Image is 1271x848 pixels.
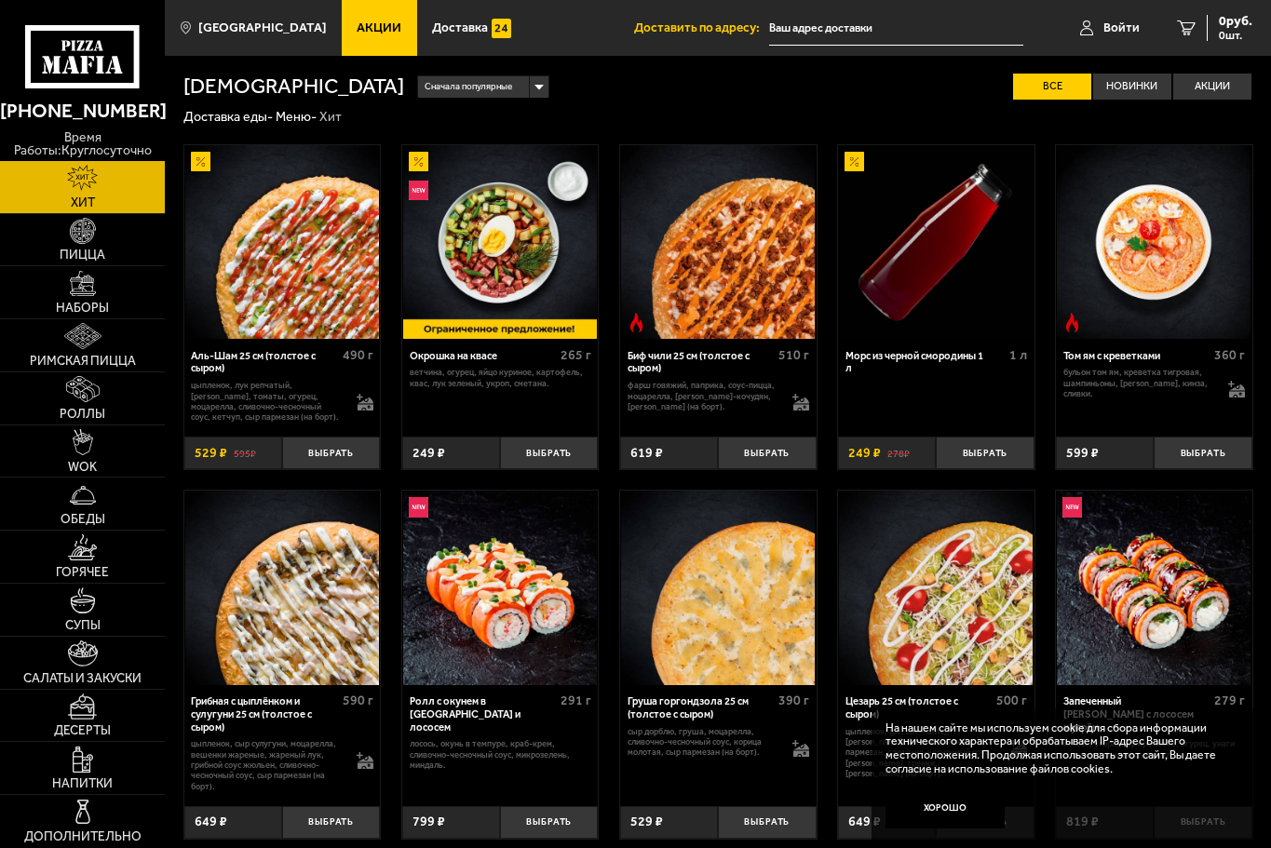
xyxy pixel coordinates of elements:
[1214,693,1245,708] span: 279 г
[195,447,227,460] span: 529 ₽
[1103,21,1140,34] span: Войти
[409,497,428,517] img: Новинка
[886,721,1229,776] p: На нашем сайте мы используем cookie для сбора информации технического характера и обрабатываем IP...
[620,145,817,339] a: Острое блюдоБиф чили 25 см (толстое с сыром)
[718,806,816,839] button: Выбрать
[996,693,1027,708] span: 500 г
[357,21,401,34] span: Акции
[1093,74,1171,99] label: Новинки
[56,302,109,315] span: Наборы
[628,380,779,411] p: фарш говяжий, паприка, соус-пицца, моцарелла, [PERSON_NAME]-кочудян, [PERSON_NAME] (на борт).
[343,693,373,708] span: 590 г
[1154,437,1251,469] button: Выбрать
[1009,347,1027,363] span: 1 л
[30,355,136,368] span: Римская пицца
[630,447,663,460] span: 619 ₽
[1057,491,1251,684] img: Запеченный ролл Гурмэ с лососем и угрём
[627,313,646,332] img: Острое блюдо
[778,347,809,363] span: 510 г
[195,815,227,828] span: 649 ₽
[561,347,591,363] span: 265 г
[60,249,105,262] span: Пицца
[191,738,343,791] p: цыпленок, сыр сулугуни, моцарелла, вешенки жареные, жареный лук, грибной соус Жюльен, сливочно-че...
[412,815,445,828] span: 799 ₽
[1063,350,1210,363] div: Том ям с креветками
[184,145,381,339] a: АкционныйАль-Шам 25 см (толстое с сыром)
[410,738,591,770] p: лосось, окунь в темпуре, краб-крем, сливочно-чесночный соус, микрозелень, миндаль.
[1062,497,1082,517] img: Новинка
[68,461,97,474] span: WOK
[402,145,599,339] a: АкционныйНовинкаОкрошка на квасе
[628,695,774,720] div: Груша горгондзола 25 см (толстое с сыром)
[769,11,1023,46] input: Ваш адрес доставки
[500,437,598,469] button: Выбрать
[848,815,881,828] span: 649 ₽
[634,21,769,34] span: Доставить по адресу:
[848,447,881,460] span: 249 ₽
[1063,367,1215,398] p: бульон том ям, креветка тигровая, шампиньоны, [PERSON_NAME], кинза, сливки.
[343,347,373,363] span: 490 г
[1066,447,1099,460] span: 599 ₽
[234,447,256,460] s: 595 ₽
[61,513,105,526] span: Обеды
[276,109,317,125] a: Меню-
[1062,313,1082,332] img: Острое блюдо
[191,380,343,423] p: цыпленок, лук репчатый, [PERSON_NAME], томаты, огурец, моцарелла, сливочно-чесночный соус, кетчуп...
[845,152,864,171] img: Акционный
[184,491,381,684] a: Грибная с цыплёнком и сулугуни 25 см (толстое с сыром)
[1219,30,1252,41] span: 0 шт.
[185,491,379,684] img: Грибная с цыплёнком и сулугуни 25 см (толстое с сыром)
[1013,74,1091,99] label: Все
[56,566,109,579] span: Горячее
[936,437,1034,469] button: Выбрать
[65,619,101,632] span: Супы
[191,152,210,171] img: Акционный
[185,145,379,339] img: Аль-Шам 25 см (толстое с сыром)
[839,491,1033,684] img: Цезарь 25 см (толстое с сыром)
[561,693,591,708] span: 291 г
[409,152,428,171] img: Акционный
[410,695,556,734] div: Ролл с окунем в [GEOGRAPHIC_DATA] и лососем
[838,145,1034,339] a: АкционныйМорс из черной смородины 1 л
[432,21,488,34] span: Доставка
[1056,145,1252,339] a: Острое блюдоТом ям с креветками
[282,806,380,839] button: Выбрать
[1219,15,1252,28] span: 0 руб.
[198,21,327,34] span: [GEOGRAPHIC_DATA]
[1056,491,1252,684] a: НовинкаЗапеченный ролл Гурмэ с лососем и угрём
[845,695,992,720] div: Цезарь 25 см (толстое с сыром)
[621,491,815,684] img: Груша горгондзола 25 см (толстое с сыром)
[403,491,597,684] img: Ролл с окунем в темпуре и лососем
[191,350,337,375] div: Аль-Шам 25 см (толстое с сыром)
[412,447,445,460] span: 249 ₽
[838,491,1034,684] a: Цезарь 25 см (толстое с сыром)
[845,350,1005,375] div: Морс из черной смородины 1 л
[24,830,142,843] span: Дополнительно
[71,196,95,209] span: Хит
[887,447,910,460] s: 278 ₽
[718,437,816,469] button: Выбрать
[1057,145,1251,339] img: Том ям с креветками
[409,181,428,200] img: Новинка
[492,19,511,38] img: 15daf4d41897b9f0e9f617042186c801.svg
[183,109,273,125] a: Доставка еды-
[1173,74,1251,99] label: Акции
[628,726,779,758] p: сыр дорблю, груша, моцарелла, сливочно-чесночный соус, корица молотая, сыр пармезан (на борт).
[886,788,1005,828] button: Хорошо
[845,726,997,779] p: цыпленок, [PERSON_NAME], [PERSON_NAME], [PERSON_NAME], пармезан, сливочно-чесночный соус, [PERSON...
[410,367,591,388] p: ветчина, огурец, яйцо куриное, картофель, квас, лук зеленый, укроп, сметана.
[410,350,556,363] div: Окрошка на квасе
[778,693,809,708] span: 390 г
[628,350,774,375] div: Биф чили 25 см (толстое с сыром)
[402,491,599,684] a: НовинкаРолл с окунем в темпуре и лососем
[621,145,815,339] img: Биф чили 25 см (толстое с сыром)
[500,806,598,839] button: Выбрать
[60,408,105,421] span: Роллы
[839,145,1033,339] img: Морс из черной смородины 1 л
[403,145,597,339] img: Окрошка на квасе
[23,672,142,685] span: Салаты и закуски
[620,491,817,684] a: Груша горгондзола 25 см (толстое с сыром)
[282,437,380,469] button: Выбрать
[425,74,512,100] span: Сначала популярные
[1063,695,1210,734] div: Запеченный [PERSON_NAME] с лососем и угрём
